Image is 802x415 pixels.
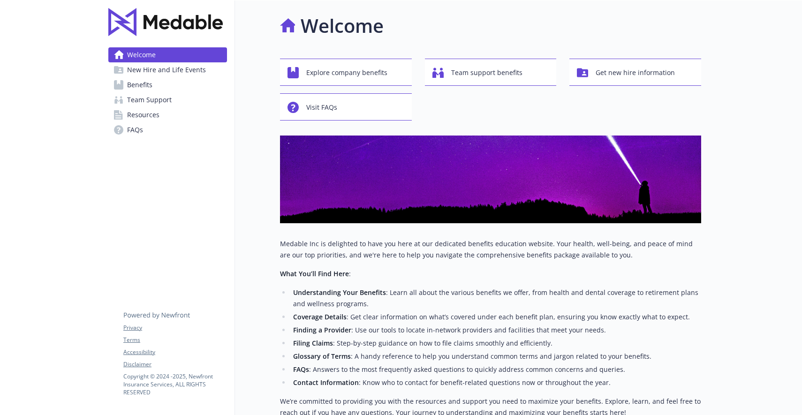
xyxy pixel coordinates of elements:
[280,238,701,261] p: Medable Inc is delighted to have you here at our dedicated benefits education website. Your healt...
[290,324,701,336] li: : Use our tools to locate in-network providers and facilities that meet your needs.
[123,324,227,332] a: Privacy
[425,59,557,86] button: Team support benefits
[293,325,351,334] strong: Finding a Provider
[280,59,412,86] button: Explore company benefits
[293,352,351,361] strong: Glossary of Terms
[123,336,227,344] a: Terms
[293,312,347,321] strong: Coverage Details
[108,92,227,107] a: Team Support
[293,288,386,297] strong: Understanding Your Benefits
[293,339,333,347] strong: Filing Claims
[127,92,172,107] span: Team Support
[108,122,227,137] a: FAQs
[280,136,701,223] img: overview page banner
[306,64,387,82] span: Explore company benefits
[290,377,701,388] li: : Know who to contact for benefit-related questions now or throughout the year.
[451,64,522,82] span: Team support benefits
[127,62,206,77] span: New Hire and Life Events
[123,360,227,369] a: Disclaimer
[290,338,701,349] li: : Step-by-step guidance on how to file claims smoothly and efficiently.
[569,59,701,86] button: Get new hire information
[108,107,227,122] a: Resources
[290,311,701,323] li: : Get clear information on what’s covered under each benefit plan, ensuring you know exactly what...
[290,364,701,375] li: : Answers to the most frequently asked questions to quickly address common concerns and queries.
[290,351,701,362] li: : A handy reference to help you understand common terms and jargon related to your benefits.
[123,348,227,356] a: Accessibility
[293,378,359,387] strong: Contact Information
[108,62,227,77] a: New Hire and Life Events
[290,287,701,309] li: : Learn all about the various benefits we offer, from health and dental coverage to retirement pl...
[108,77,227,92] a: Benefits
[596,64,675,82] span: Get new hire information
[301,12,384,40] h1: Welcome
[127,107,159,122] span: Resources
[127,47,156,62] span: Welcome
[280,269,349,278] strong: What You’ll Find Here
[280,268,701,279] p: :
[293,365,309,374] strong: FAQs
[280,93,412,121] button: Visit FAQs
[127,77,152,92] span: Benefits
[108,47,227,62] a: Welcome
[306,98,337,116] span: Visit FAQs
[127,122,143,137] span: FAQs
[123,372,227,396] p: Copyright © 2024 - 2025 , Newfront Insurance Services, ALL RIGHTS RESERVED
